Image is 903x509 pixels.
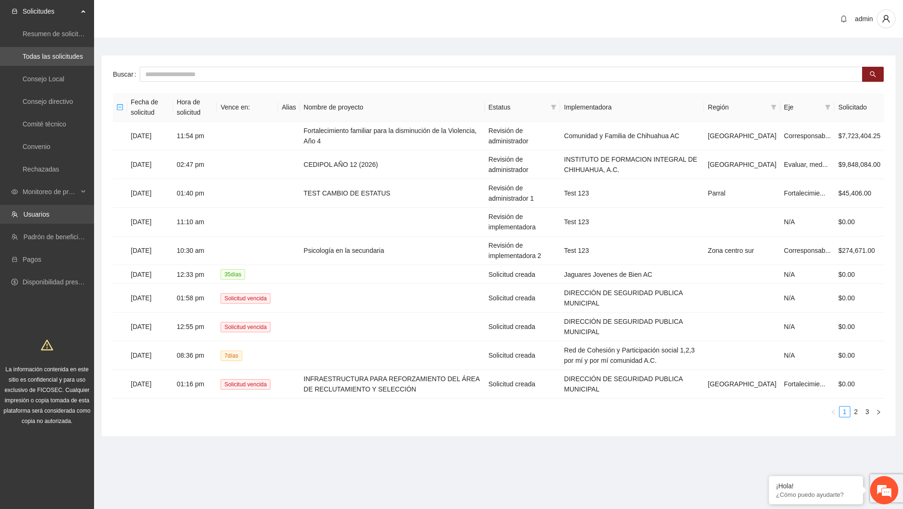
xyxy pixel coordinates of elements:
td: [DATE] [127,313,173,341]
td: TEST CAMBIO DE ESTATUS [300,179,485,208]
td: Test 123 [560,236,704,265]
li: 3 [862,406,873,417]
span: 35 día s [221,269,245,280]
span: Solicitudes [23,2,78,21]
td: 11:10 am [173,208,217,236]
td: 01:40 pm [173,179,217,208]
a: Rechazadas [23,165,59,173]
td: Revisión de implementadora [485,208,561,236]
td: [DATE] [127,236,173,265]
a: Resumen de solicitudes por aprobar [23,30,128,38]
td: 10:30 am [173,236,217,265]
td: $45,406.00 [834,179,884,208]
li: 1 [839,406,850,417]
th: Alias [278,93,300,122]
th: Vence en: [217,93,278,122]
td: Solicitud creada [485,265,561,284]
td: [DATE] [127,150,173,179]
th: Nombre de proyecto [300,93,485,122]
td: DIRECCIÓN DE SEGURIDAD PUBLICA MUNICIPAL [560,313,704,341]
td: Psicología en la secundaria [300,236,485,265]
td: DIRECCIÓN DE SEGURIDAD PUBLICA MUNICIPAL [560,284,704,313]
span: Solicitud vencida [221,379,270,390]
td: 02:47 pm [173,150,217,179]
td: [DATE] [127,122,173,150]
span: eye [11,188,18,195]
a: Disponibilidad presupuestal [23,278,103,286]
label: Buscar [113,67,140,82]
a: 3 [862,407,872,417]
td: Test 123 [560,208,704,236]
td: [GEOGRAPHIC_DATA] [704,122,780,150]
td: 08:36 pm [173,341,217,370]
td: Comunidad y Familia de Chihuahua AC [560,122,704,150]
button: user [877,9,895,28]
span: Fortalecimie... [784,189,825,197]
td: N/A [780,208,835,236]
td: Solicitud creada [485,370,561,399]
td: [DATE] [127,208,173,236]
span: Evaluar, med... [784,161,828,168]
td: Revisión de administrador 1 [485,179,561,208]
span: Solicitud vencida [221,293,270,304]
td: Revisión de administrador [485,122,561,150]
span: La información contenida en este sitio es confidencial y para uso exclusivo de FICOSEC. Cualquier... [4,366,91,424]
span: user [877,15,895,23]
span: Solicitud vencida [221,322,270,332]
td: Zona centro sur [704,236,780,265]
td: Revisión de implementadora 2 [485,236,561,265]
li: Next Page [873,406,884,417]
span: Estatus [489,102,547,112]
a: Padrón de beneficiarios [24,233,93,241]
th: Hora de solicitud [173,93,217,122]
td: [DATE] [127,370,173,399]
button: bell [836,11,851,26]
span: filter [551,104,556,110]
td: Solicitud creada [485,313,561,341]
span: Corresponsab... [784,132,831,140]
td: Revisión de administrador [485,150,561,179]
th: Implementadora [560,93,704,122]
span: right [876,409,881,415]
span: bell [837,15,851,23]
a: Consejo directivo [23,98,73,105]
a: Pagos [23,256,41,263]
td: $0.00 [834,208,884,236]
a: Todas las solicitudes [23,53,83,60]
span: filter [771,104,776,110]
span: filter [823,100,832,114]
td: $0.00 [834,370,884,399]
span: left [831,409,836,415]
a: Consejo Local [23,75,64,83]
td: N/A [780,313,835,341]
span: Región [708,102,767,112]
span: search [870,71,876,78]
td: $0.00 [834,341,884,370]
span: Eje [784,102,822,112]
button: left [828,406,839,417]
td: N/A [780,265,835,284]
td: $0.00 [834,284,884,313]
span: warning [41,339,53,351]
span: admin [855,15,873,23]
td: Solicitud creada [485,341,561,370]
th: Solicitado [834,93,884,122]
td: [GEOGRAPHIC_DATA] [704,370,780,399]
a: Usuarios [24,211,49,218]
td: 12:55 pm [173,313,217,341]
td: Fortalecimiento familiar para la disminución de la Violencia, Año 4 [300,122,485,150]
span: Fortalecimie... [784,380,825,388]
td: $0.00 [834,265,884,284]
span: filter [825,104,831,110]
span: inbox [11,8,18,15]
td: Solicitud creada [485,284,561,313]
td: [DATE] [127,341,173,370]
span: filter [769,100,778,114]
td: $274,671.00 [834,236,884,265]
span: 7 día s [221,351,242,361]
td: 12:33 pm [173,265,217,284]
td: Parral [704,179,780,208]
a: 2 [851,407,861,417]
span: filter [549,100,558,114]
td: $7,723,404.25 [834,122,884,150]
